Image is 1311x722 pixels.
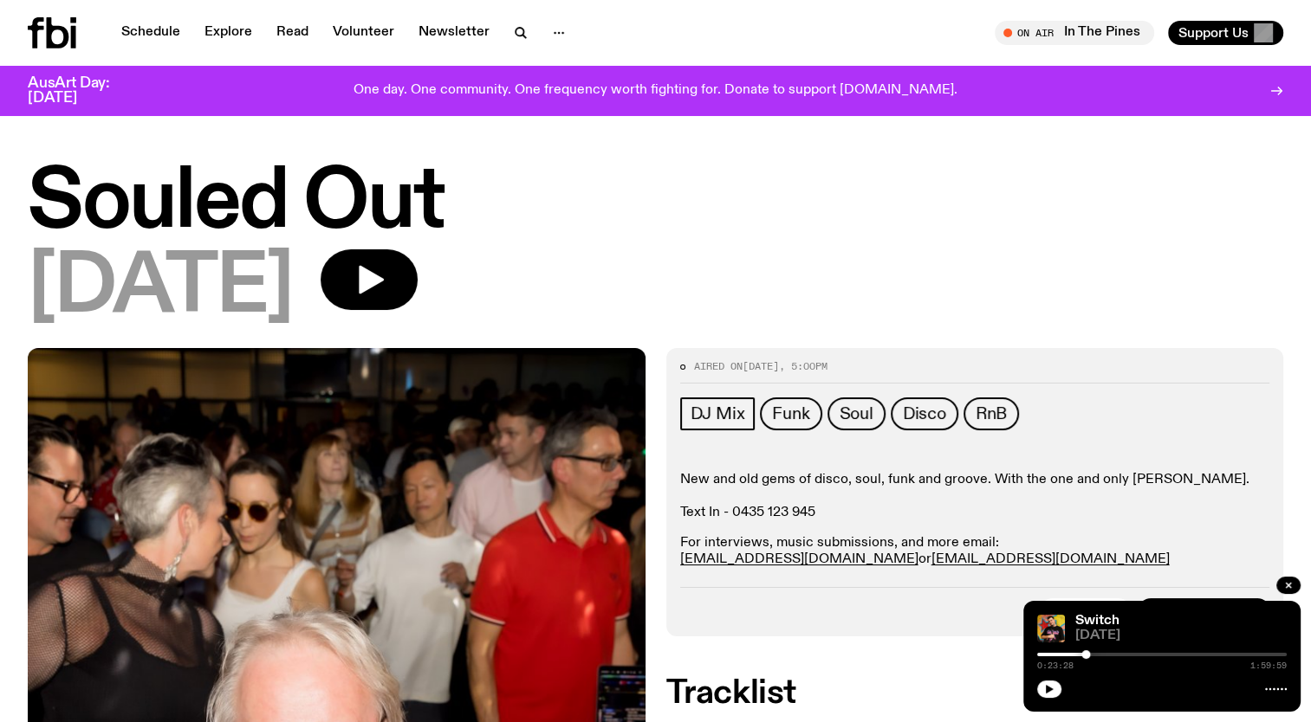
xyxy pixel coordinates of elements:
[779,359,827,373] span: , 5:00pm
[322,21,405,45] a: Volunteer
[266,21,319,45] a: Read
[760,397,821,430] a: Funk
[28,249,293,327] span: [DATE]
[28,76,139,106] h3: AusArt Day: [DATE]
[1168,21,1283,45] button: Support Us
[964,397,1019,430] a: RnB
[903,404,946,423] span: Disco
[1075,629,1287,642] span: [DATE]
[1037,661,1074,670] span: 0:23:28
[354,83,957,99] p: One day. One community. One frequency worth fighting for. Donate to support [DOMAIN_NAME].
[976,404,1007,423] span: RnB
[680,472,1270,522] p: New and old gems of disco, soul, funk and groove. With the one and only [PERSON_NAME]. Text In - ...
[111,21,191,45] a: Schedule
[827,397,886,430] a: Soul
[772,404,809,423] span: Funk
[1250,661,1287,670] span: 1:59:59
[680,535,1270,568] p: For interviews, music submissions, and more email: or
[840,404,873,423] span: Soul
[691,404,745,423] span: DJ Mix
[743,359,779,373] span: [DATE]
[28,164,1283,242] h1: Souled Out
[680,552,918,566] a: [EMAIL_ADDRESS][DOMAIN_NAME]
[931,552,1170,566] a: [EMAIL_ADDRESS][DOMAIN_NAME]
[1041,598,1130,622] button: Tracklist
[694,359,743,373] span: Aired on
[995,21,1154,45] button: On AirIn The Pines
[1075,614,1120,628] a: Switch
[1037,615,1065,642] img: Sandro wears a pink and black Uniiqu3 shirt, holding on to the strap of his shoulder bag, smiling...
[1178,25,1249,41] span: Support Us
[194,21,263,45] a: Explore
[680,397,756,430] a: DJ Mix
[1139,598,1269,622] a: More Episodes
[408,21,500,45] a: Newsletter
[891,397,958,430] a: Disco
[666,678,1284,709] h2: Tracklist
